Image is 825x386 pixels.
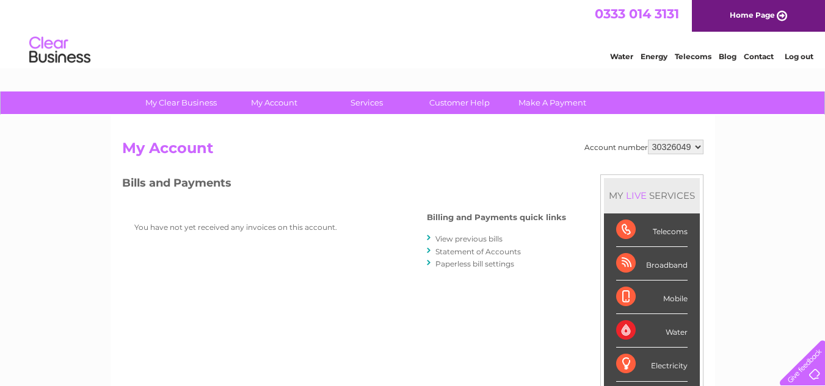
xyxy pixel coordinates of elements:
[610,52,633,61] a: Water
[616,213,688,247] div: Telecoms
[224,91,324,114] a: My Account
[435,234,503,243] a: View previous bills
[316,91,417,114] a: Services
[427,213,566,222] h4: Billing and Payments quick links
[623,190,649,201] div: LIVE
[616,314,688,348] div: Water
[134,221,379,233] p: You have not yet received any invoices on this account.
[125,7,702,59] div: Clear Business is a trading name of Verastar Limited (registered in [GEOGRAPHIC_DATA] No. 3667643...
[675,52,711,61] a: Telecoms
[409,91,510,114] a: Customer Help
[785,52,813,61] a: Log out
[29,32,91,69] img: logo.png
[122,140,703,163] h2: My Account
[616,247,688,281] div: Broadband
[641,52,667,61] a: Energy
[502,91,603,114] a: Make A Payment
[616,348,688,381] div: Electricity
[435,247,521,256] a: Statement of Accounts
[744,52,774,61] a: Contact
[122,174,566,196] h3: Bills and Payments
[435,259,514,268] a: Paperless bill settings
[584,140,703,154] div: Account number
[131,91,231,114] a: My Clear Business
[595,6,679,21] a: 0333 014 3131
[616,281,688,314] div: Mobile
[604,178,700,213] div: MY SERVICES
[719,52,736,61] a: Blog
